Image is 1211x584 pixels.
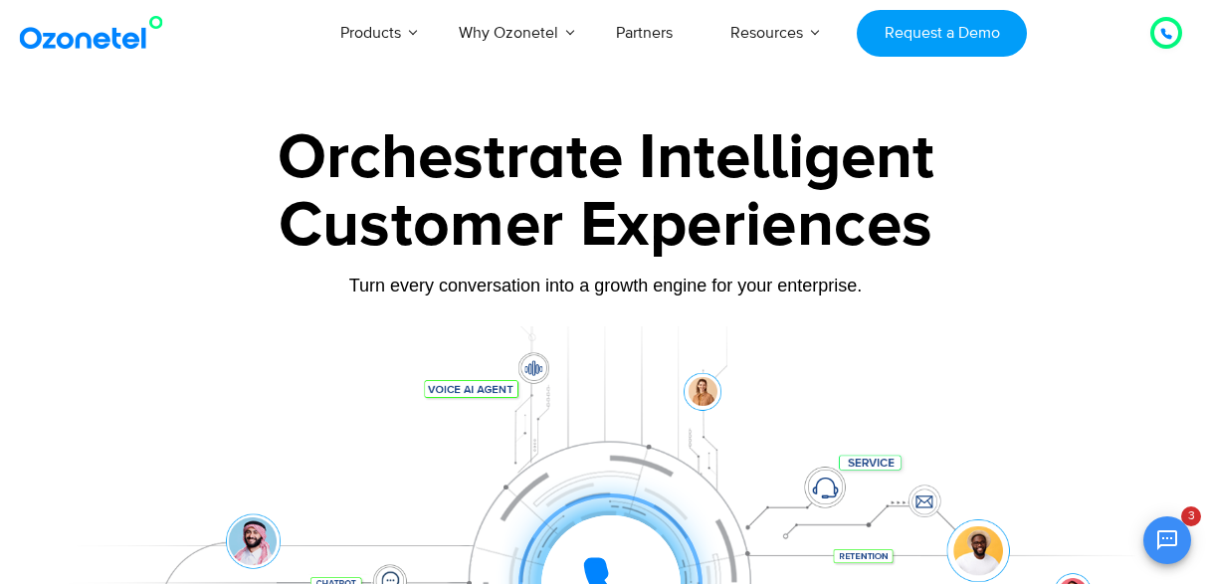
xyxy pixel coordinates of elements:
[54,275,1158,296] div: Turn every conversation into a growth engine for your enterprise.
[1143,516,1191,564] button: Open chat
[1181,506,1201,526] span: 3
[54,126,1158,190] div: Orchestrate Intelligent
[54,178,1158,274] div: Customer Experiences
[857,10,1027,57] a: Request a Demo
